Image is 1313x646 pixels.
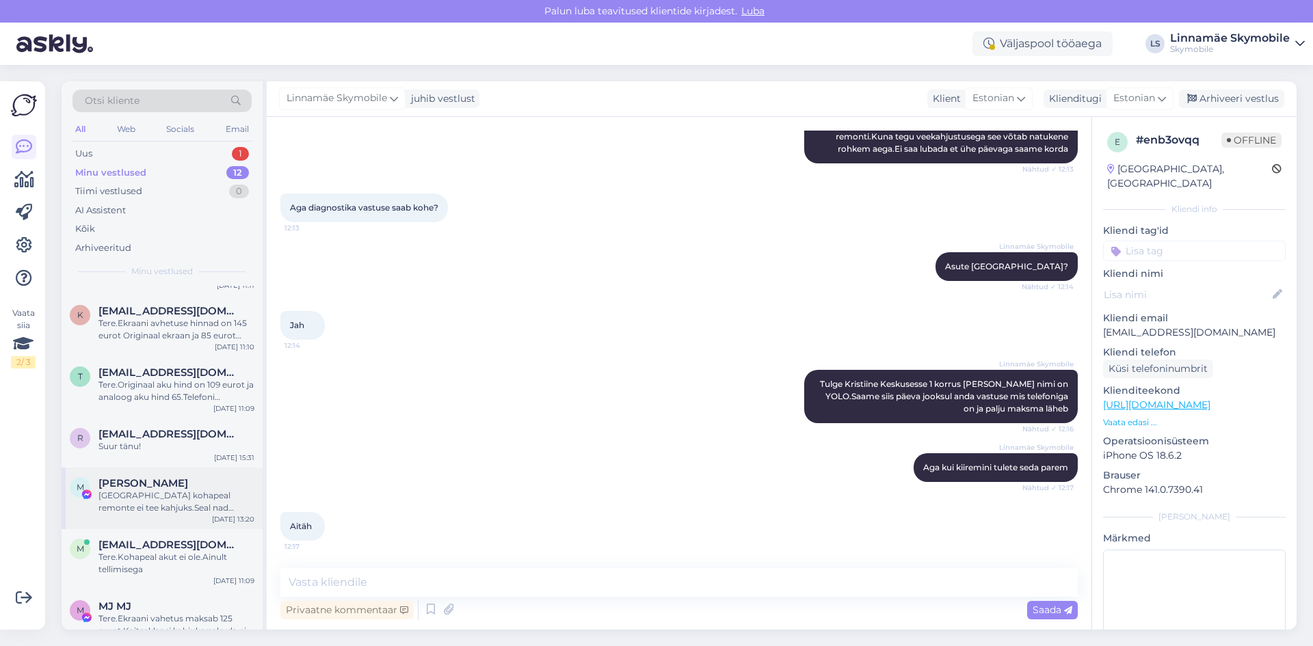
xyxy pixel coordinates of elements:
[77,543,84,554] span: m
[98,613,254,637] div: Tere.Ekraani vahetus maksab 125 eurot.Kaitseklaasi kahjuks pakuda ei ole
[1103,468,1286,483] p: Brauser
[11,307,36,368] div: Vaata siia
[290,521,312,531] span: Aitäh
[98,600,131,613] span: MJ MJ
[1107,162,1272,191] div: [GEOGRAPHIC_DATA], [GEOGRAPHIC_DATA]
[229,185,249,198] div: 0
[78,371,83,381] span: T
[290,202,438,213] span: Aga diagnostika vastuse saab kohe?
[163,120,197,138] div: Socials
[131,265,193,278] span: Minu vestlused
[226,166,249,180] div: 12
[98,305,241,317] span: kristokikerpill73@gmail.com
[280,601,414,619] div: Privaatne kommentaar
[927,92,961,106] div: Klient
[1136,132,1221,148] div: # enb3ovqq
[1103,416,1286,429] p: Vaata edasi ...
[98,489,254,514] div: [GEOGRAPHIC_DATA] kohapeal remonte ei tee kahjuks.Seal nad vormistavad [PERSON_NAME] saadavad Tal...
[972,91,1014,106] span: Estonian
[75,166,146,180] div: Minu vestlused
[1103,325,1286,340] p: [EMAIL_ADDRESS][DOMAIN_NAME]
[999,241,1074,252] span: Linnamäe Skymobile
[1170,33,1290,44] div: Linnamäe Skymobile
[1044,92,1102,106] div: Klienditugi
[98,440,254,453] div: Suur tänu!
[232,147,249,161] div: 1
[1103,224,1286,238] p: Kliendi tag'id
[1103,311,1286,325] p: Kliendi email
[1103,434,1286,448] p: Operatsioonisüsteem
[77,433,83,443] span: r
[1103,267,1286,281] p: Kliendi nimi
[75,185,142,198] div: Tiimi vestlused
[214,453,254,463] div: [DATE] 15:31
[1145,34,1165,53] div: LS
[737,5,769,17] span: Luba
[1104,287,1270,302] input: Lisa nimi
[1103,531,1286,546] p: Märkmed
[75,222,95,236] div: Kõik
[217,280,254,291] div: [DATE] 11:11
[1022,483,1074,493] span: Nähtud ✓ 12:17
[75,147,92,161] div: Uus
[284,340,336,351] span: 12:14
[98,477,188,489] span: Mirjam Mandli
[72,120,88,138] div: All
[406,92,475,106] div: juhib vestlust
[11,356,36,368] div: 2 / 3
[98,366,241,379] span: Timmukohv@gmail.com
[999,442,1074,453] span: Linnamäe Skymobile
[1170,44,1290,55] div: Skymobile
[75,204,126,217] div: AI Assistent
[213,403,254,414] div: [DATE] 11:09
[836,119,1070,154] span: Jah.Te toote telefoni meie juurde ja siis vormistame seda remonti.Kuna tegu veekahjustusega see v...
[284,541,336,552] span: 12:17
[1103,360,1213,378] div: Küsi telefoninumbrit
[1103,483,1286,497] p: Chrome 141.0.7390.41
[1115,137,1120,147] span: e
[1103,383,1286,398] p: Klienditeekond
[212,514,254,524] div: [DATE] 13:20
[1022,424,1074,434] span: Nähtud ✓ 12:16
[1022,164,1074,174] span: Nähtud ✓ 12:13
[213,576,254,586] div: [DATE] 11:09
[85,94,140,108] span: Otsi kliente
[114,120,138,138] div: Web
[215,342,254,352] div: [DATE] 11:10
[284,223,336,233] span: 12:13
[1033,604,1072,616] span: Saada
[1103,448,1286,463] p: iPhone OS 18.6.2
[923,462,1068,472] span: Aga kui kiiremini tulete seda parem
[1221,133,1282,148] span: Offline
[820,379,1070,414] span: Tulge Kristiine Keskusesse 1 korrus [PERSON_NAME] nimi on YOLO.Saame siis päeva jooksul anda vast...
[999,359,1074,369] span: Linnamäe Skymobile
[77,605,84,615] span: M
[1022,282,1074,292] span: Nähtud ✓ 12:14
[972,31,1113,56] div: Väljaspool tööaega
[1179,90,1284,108] div: Arhiveeri vestlus
[98,317,254,342] div: Tere.Ekraani avhetuse hinnad on 145 eurot Originaal ekraan ja 85 eurot Analoog ekraan
[98,551,254,576] div: Tere.Kohapeal akut ei ole.Ainult tellimisega
[1103,399,1210,411] a: [URL][DOMAIN_NAME]
[75,241,131,255] div: Arhiveeritud
[1103,241,1286,261] input: Lisa tag
[1170,33,1305,55] a: Linnamäe SkymobileSkymobile
[98,379,254,403] div: Tere.Originaal aku hind on 109 eurot ja analoog aku hind 65.Telefoni puhastuse hind 45 eurot.Saab...
[1103,345,1286,360] p: Kliendi telefon
[98,539,241,551] span: mikk.myyrsepp@gmail.com
[1103,511,1286,523] div: [PERSON_NAME]
[945,261,1068,271] span: Asute [GEOGRAPHIC_DATA]?
[77,482,84,492] span: M
[1103,203,1286,215] div: Kliendi info
[223,120,252,138] div: Email
[287,91,387,106] span: Linnamäe Skymobile
[290,320,304,330] span: Jah
[77,310,83,320] span: k
[11,92,37,118] img: Askly Logo
[98,428,241,440] span: riho.kuppart@hingelugu.ee
[1113,91,1155,106] span: Estonian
